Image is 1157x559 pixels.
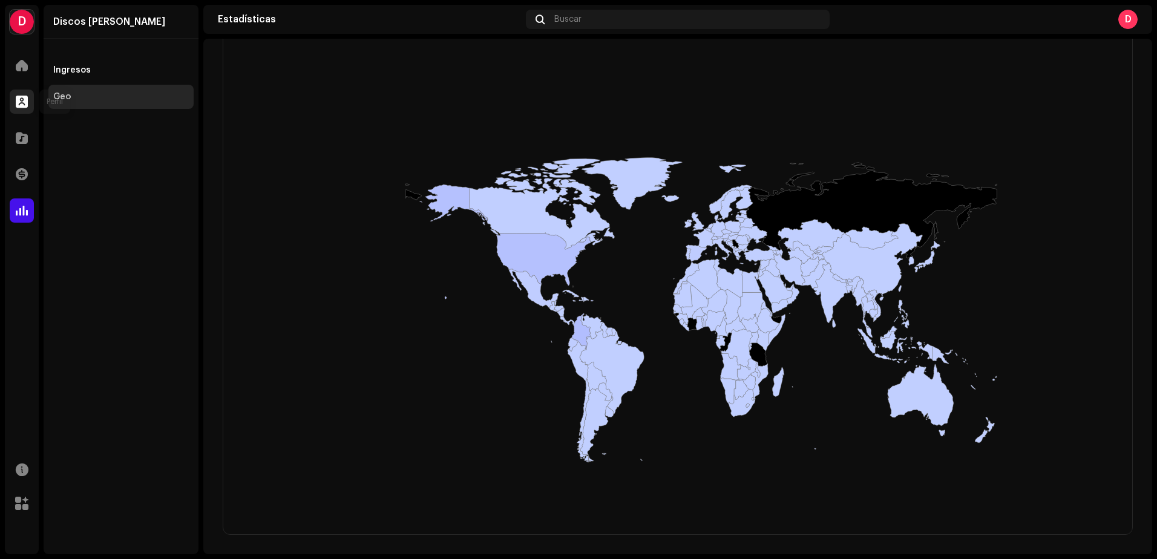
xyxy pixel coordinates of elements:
[554,15,582,24] span: Buscar
[53,65,91,75] div: Ingresos
[218,15,521,24] div: Estadísticas
[48,58,194,82] re-m-nav-item: Ingresos
[1118,10,1138,29] div: D
[10,10,34,34] div: D
[48,85,194,109] re-m-nav-item: Geo
[53,92,71,102] div: Geo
